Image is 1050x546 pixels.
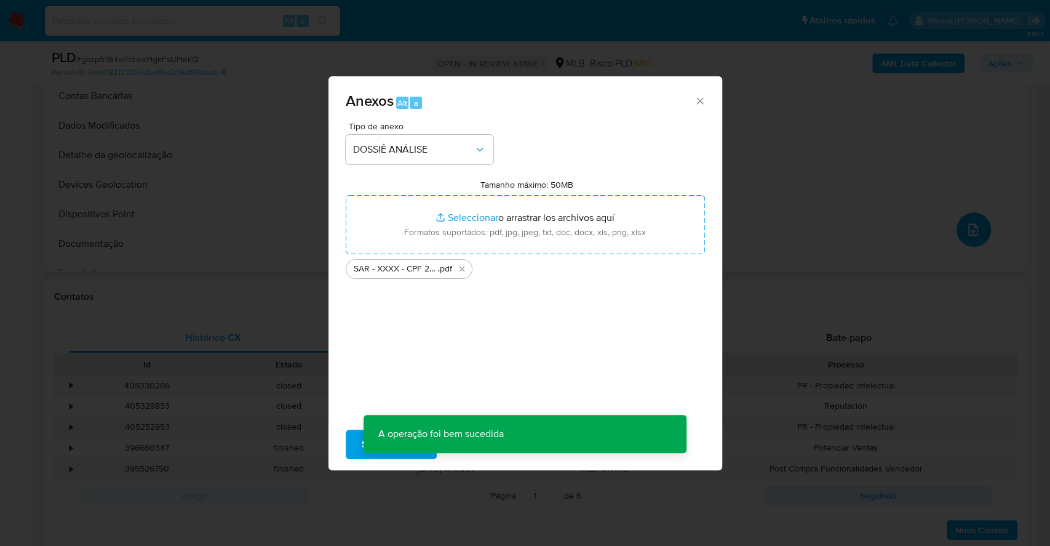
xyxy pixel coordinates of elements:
[349,122,496,130] span: Tipo de anexo
[480,179,573,190] label: Tamanho máximo: 50MB
[346,135,493,164] button: DOSSIÊ ANÁLISE
[362,431,421,458] span: Subir arquivo
[397,97,407,109] span: Alt
[458,431,498,458] span: Cancelar
[346,430,437,459] button: Subir arquivo
[455,262,469,276] button: Eliminar SAR - XXXX - CPF 22418311821 - TATIANA CRISTINA COUTINHO (1).pdf
[346,90,394,111] span: Anexos
[346,254,705,279] ul: Archivos seleccionados
[694,95,705,106] button: Cerrar
[414,97,418,109] span: a
[364,415,519,453] p: A operação foi bem sucedida
[438,263,452,275] span: .pdf
[354,263,438,275] span: SAR - XXXX - CPF 22418311821 - [PERSON_NAME] [PERSON_NAME] (1)
[353,143,474,156] span: DOSSIÊ ANÁLISE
